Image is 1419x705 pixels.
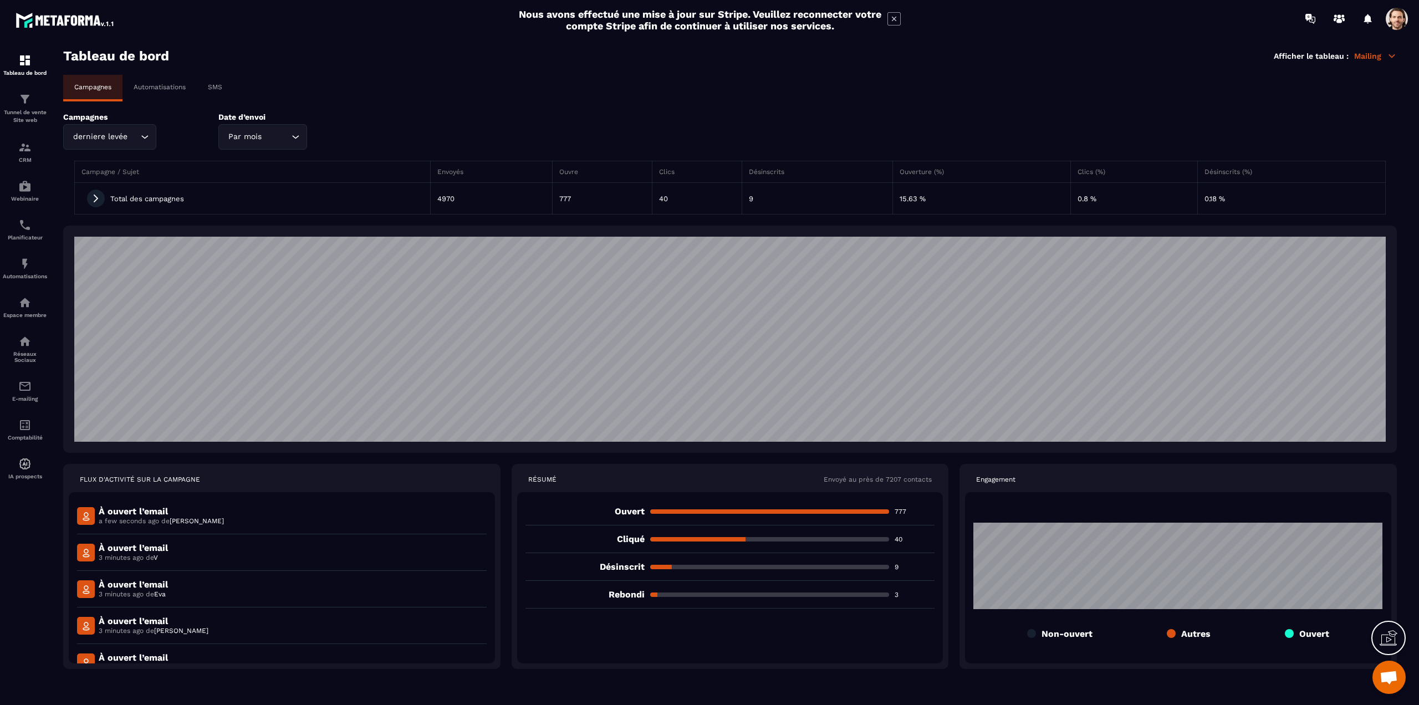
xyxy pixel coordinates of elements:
[1070,161,1197,183] th: Clics (%)
[525,589,645,600] p: Rebondi
[99,616,208,626] p: À ouvert l’email
[3,371,47,410] a: emailemailE-mailing
[1197,161,1385,183] th: Désinscrits (%)
[264,131,289,143] input: Search for option
[99,663,208,672] p: 4 minutes ago de
[18,218,32,232] img: scheduler
[74,83,111,91] p: Campagnes
[3,273,47,279] p: Automatisations
[99,506,224,517] p: À ouvert l’email
[976,475,1015,484] p: Engagement
[99,553,168,562] p: 3 minutes ago de
[3,109,47,124] p: Tunnel de vente Site web
[3,435,47,441] p: Comptabilité
[130,131,138,143] input: Search for option
[3,157,47,163] p: CRM
[99,626,208,635] p: 3 minutes ago de
[18,457,32,471] img: automations
[18,141,32,154] img: formation
[3,312,47,318] p: Espace membre
[18,335,32,348] img: social-network
[18,180,32,193] img: automations
[3,351,47,363] p: Réseaux Sociaux
[892,183,1070,214] td: 15.63 %
[218,124,307,150] div: Search for option
[3,70,47,76] p: Tableau de bord
[824,475,932,484] p: Envoyé au près de 7207 contacts
[170,517,224,525] span: [PERSON_NAME]
[16,10,115,30] img: logo
[430,183,552,214] td: 4970
[77,617,95,635] img: mail-detail-icon.f3b144a5.svg
[80,475,200,484] p: FLUX D'ACTIVITÉ SUR LA CAMPAGNE
[81,190,423,207] div: Total des campagnes
[742,183,892,214] td: 9
[1372,661,1406,694] div: Mở cuộc trò chuyện
[63,124,156,150] div: Search for option
[3,132,47,171] a: formationformationCRM
[70,131,130,143] span: derniere levée
[3,326,47,371] a: social-networksocial-networkRéseaux Sociaux
[18,257,32,270] img: automations
[18,54,32,67] img: formation
[3,210,47,249] a: schedulerschedulerPlanificateur
[3,410,47,449] a: accountantaccountantComptabilité
[77,580,95,598] img: mail-detail-icon.f3b144a5.svg
[63,48,169,64] h3: Tableau de bord
[99,517,224,525] p: a few seconds ago de
[895,563,935,571] p: 9
[3,288,47,326] a: automationsautomationsEspace membre
[895,507,935,516] p: 777
[1181,629,1211,639] p: Autres
[3,249,47,288] a: automationsautomationsAutomatisations
[208,83,222,91] p: SMS
[528,475,557,484] p: RÉSUMÉ
[652,183,742,214] td: 40
[518,8,882,32] h2: Nous avons effectué une mise à jour sur Stripe. Veuillez reconnecter votre compte Stripe afin de ...
[1274,52,1349,60] p: Afficher le tableau :
[1070,183,1197,214] td: 0.8 %
[3,171,47,210] a: automationsautomationsWebinaire
[892,161,1070,183] th: Ouverture (%)
[1354,51,1397,61] p: Mailing
[525,506,645,517] p: Ouvert
[226,131,264,143] span: Par mois
[18,93,32,106] img: formation
[99,579,168,590] p: À ouvert l’email
[99,543,168,553] p: À ouvert l’email
[3,45,47,84] a: formationformationTableau de bord
[742,161,892,183] th: Désinscrits
[525,534,645,544] p: Cliqué
[77,544,95,561] img: mail-detail-icon.f3b144a5.svg
[525,561,645,572] p: Désinscrit
[552,183,652,214] td: 777
[1299,629,1329,639] p: Ouvert
[895,590,935,599] p: 3
[154,554,158,561] span: V
[3,473,47,479] p: IA prospects
[77,507,95,525] img: mail-detail-icon.f3b144a5.svg
[18,380,32,393] img: email
[99,652,208,663] p: À ouvert l’email
[1197,183,1385,214] td: 0.18 %
[154,590,166,598] span: Eva
[895,535,935,544] p: 40
[3,396,47,402] p: E-mailing
[3,196,47,202] p: Webinaire
[63,113,202,121] p: Campagnes
[18,296,32,309] img: automations
[552,161,652,183] th: Ouvre
[75,161,431,183] th: Campagne / Sujet
[154,627,208,635] span: [PERSON_NAME]
[1042,629,1093,639] p: Non-ouvert
[77,653,95,671] img: mail-detail-icon.f3b144a5.svg
[652,161,742,183] th: Clics
[134,83,186,91] p: Automatisations
[18,418,32,432] img: accountant
[430,161,552,183] th: Envoyés
[3,84,47,132] a: formationformationTunnel de vente Site web
[218,113,357,121] p: Date d’envoi
[99,590,168,599] p: 3 minutes ago de
[3,234,47,241] p: Planificateur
